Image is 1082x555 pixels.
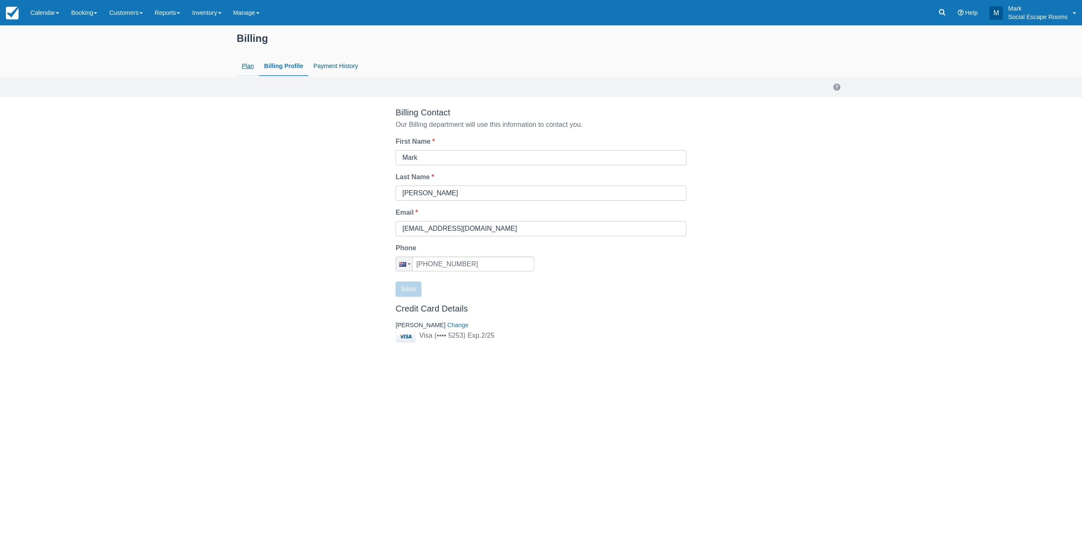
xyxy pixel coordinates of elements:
span: Help [965,9,978,16]
button: Change [447,321,468,330]
span: visa [419,332,432,339]
div: Australia: + 61 [396,257,412,271]
a: Billing Profile [259,57,309,76]
label: First Name [396,137,438,147]
input: 1 (702) 123-4567 [396,257,534,271]
div: Our Billing department will use this information to contact you. [396,120,686,130]
img: checkfront-main-nav-mini-logo.png [6,7,19,19]
label: Last Name [396,172,437,182]
img: visa [396,330,416,342]
div: M [989,6,1003,20]
label: Phone [396,243,420,253]
label: Email [396,208,421,218]
a: Plan [237,57,259,76]
div: Billing [237,30,845,55]
span: •••• [437,332,446,339]
div: [PERSON_NAME] [389,321,693,330]
div: Credit Card Details [396,303,686,314]
span: ( 5253 ) Exp. 2 / 25 [432,332,495,339]
a: Payment History [309,57,363,76]
p: Social Escape Rooms [1008,13,1068,21]
div: Billing Contact [396,107,686,118]
i: Help [958,10,964,16]
p: Mark [1008,4,1068,13]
